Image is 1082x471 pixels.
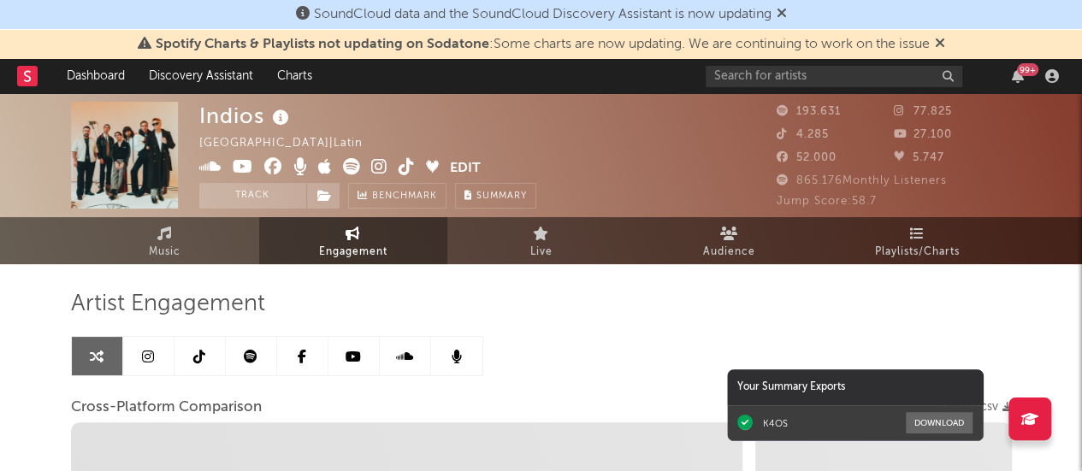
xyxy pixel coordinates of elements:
span: Summary [476,191,527,201]
span: 77.825 [894,106,952,117]
input: Search for artists [706,66,962,87]
span: Jump Score: 58.7 [777,196,877,207]
button: Track [199,183,306,209]
span: Playlists/Charts [875,242,960,262]
a: Playlists/Charts [824,217,1012,264]
span: 193.631 [777,106,841,117]
div: [GEOGRAPHIC_DATA] | Latin [199,133,382,154]
a: Live [447,217,636,264]
span: 865.176 Monthly Listeners [777,175,947,186]
div: Your Summary Exports [727,369,984,405]
span: Benchmark [372,186,437,207]
span: Cross-Platform Comparison [71,397,262,418]
div: Indios [199,102,293,130]
a: Discovery Assistant [137,59,265,93]
span: Spotify Charts & Playlists not updating on Sodatone [156,38,489,51]
a: Benchmark [348,183,446,209]
span: Dismiss [935,38,945,51]
button: Download [906,412,973,433]
div: K4OS [763,417,788,429]
span: Audience [703,242,755,262]
span: 5.747 [894,152,944,163]
a: Engagement [259,217,447,264]
span: SoundCloud data and the SoundCloud Discovery Assistant is now updating [314,8,772,21]
span: Dismiss [777,8,787,21]
span: Artist Engagement [71,294,265,315]
span: : Some charts are now updating. We are continuing to work on the issue [156,38,930,51]
span: 27.100 [894,129,952,140]
button: 99+ [1012,69,1024,83]
span: Live [530,242,553,262]
button: Edit [450,158,481,180]
a: Music [71,217,259,264]
a: Dashboard [55,59,137,93]
span: Music [149,242,180,262]
span: 52.000 [777,152,837,163]
a: Charts [265,59,324,93]
a: Audience [636,217,824,264]
div: 99 + [1017,63,1038,76]
span: 4.285 [777,129,829,140]
button: Summary [455,183,536,209]
span: Engagement [319,242,387,262]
